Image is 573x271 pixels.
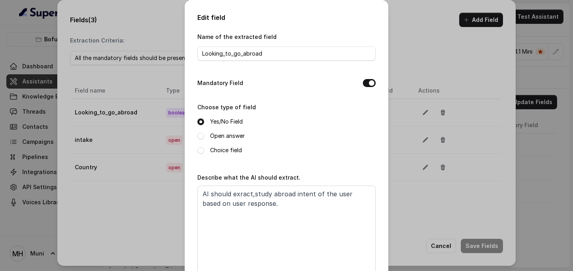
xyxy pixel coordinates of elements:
[197,13,376,22] h2: Edit field
[197,174,300,181] label: Describe what the AI should extract.
[210,131,245,141] label: Open answer
[210,117,243,126] label: Yes/No Field
[197,104,256,110] label: Choose type of field
[197,78,243,88] label: Mandatory Field
[197,33,277,40] label: Name of the extracted field
[210,145,242,155] label: Choice field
